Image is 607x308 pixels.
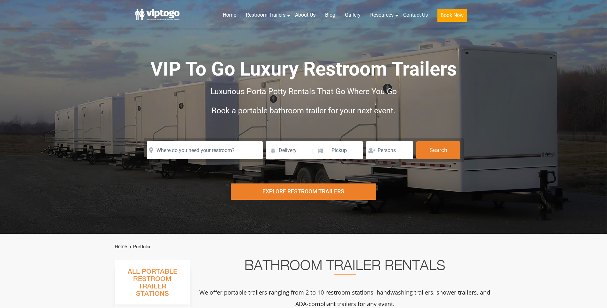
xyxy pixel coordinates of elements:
[266,141,312,159] input: Delivery
[211,87,397,96] span: Luxurious Porta Potty Rentals That Go Where You Go
[366,141,413,159] input: Persons
[241,8,290,22] a: Restroom Trailers
[340,8,365,22] a: Gallery
[231,183,376,200] div: Explore Restroom Trailers
[115,266,190,304] h3: All Portable Restroom Trailer Stations
[115,244,127,249] a: Home
[416,141,460,159] button: Search
[212,106,395,115] span: Book a portable bathroom trailer for your next event.
[290,8,320,22] a: About Us
[315,141,363,159] input: Pickup
[433,8,472,26] a: Book Now
[128,243,150,251] li: Portfolio
[147,141,263,159] input: Where do you need your restroom?
[320,8,340,22] a: Blog
[365,8,398,22] a: Resources
[150,58,457,80] span: VIP To Go Luxury Restroom Trailers
[199,260,491,275] h2: Bathroom Trailer Rentals
[437,9,467,22] button: Book Now
[398,8,433,22] a: Contact Us
[312,141,314,162] span: |
[218,8,241,22] a: Home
